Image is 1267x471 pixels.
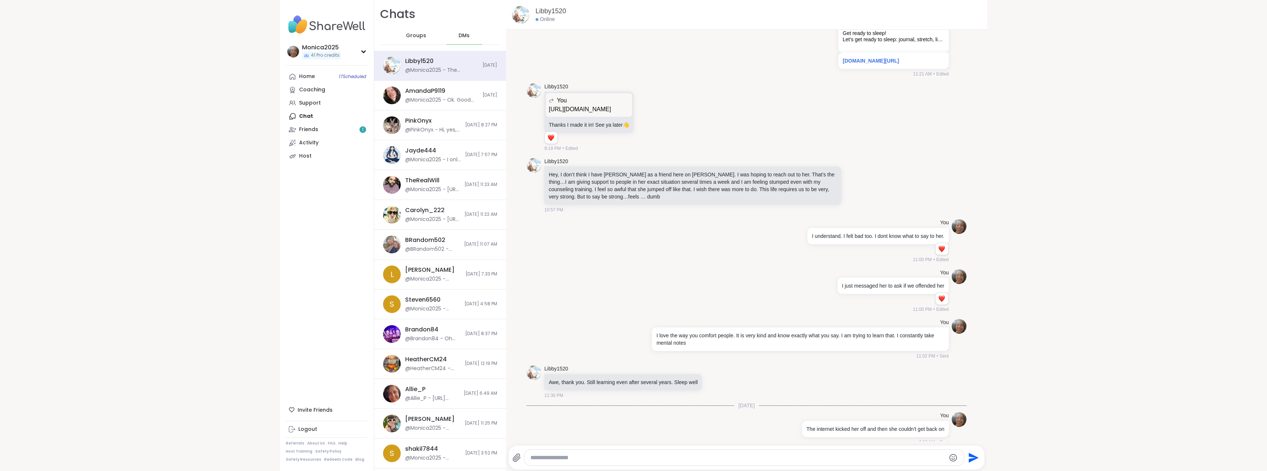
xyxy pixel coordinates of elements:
span: L [390,269,394,280]
span: 17 Scheduled [339,74,366,80]
span: [DATE] 7:33 PM [466,271,497,277]
span: • [562,145,564,152]
span: • [933,256,935,263]
h4: You [940,319,949,326]
button: Reactions: love [938,296,945,302]
textarea: Type your message [530,454,946,461]
img: https://sharewell-space-live.sfo3.digitaloceanspaces.com/user-generated/fd112b90-4d33-4654-881a-d... [383,146,401,164]
span: Edited [565,145,578,152]
div: @Monica2025 - [URL][DOMAIN_NAME] [405,216,460,223]
div: Libby1520 [405,57,434,65]
span: Edited [936,256,949,263]
a: Safety Policy [315,449,341,454]
div: Activity [299,139,319,147]
img: https://sharewell-space-live.sfo3.digitaloceanspaces.com/user-generated/22027137-b181-4a8c-aa67-6... [527,158,541,173]
span: Edited [936,71,949,77]
a: FAQ [328,441,336,446]
span: 11:30 PM [544,392,563,399]
div: @Brandon84 - Oh Shit I didn't know how hard that was 💐 well Im here for you [405,335,461,342]
span: [DATE] 11:25 PM [465,420,497,426]
p: The internet kicked her off and then she couldn't get back on [807,425,944,433]
div: Steven6560 [405,296,441,304]
img: https://sharewell-space-live.sfo3.digitaloceanspaces.com/user-generated/22027137-b181-4a8c-aa67-6... [527,365,541,380]
div: Brandon84 [405,326,438,334]
img: https://sharewell-space-live.sfo3.digitaloceanspaces.com/user-generated/3d39395a-5486-44ea-9184-d... [383,116,401,134]
div: Logout [298,426,317,433]
img: https://sharewell-space-live.sfo3.digitaloceanspaces.com/user-generated/3bf5b473-6236-4210-9da2-3... [383,415,401,432]
a: Libby1520 [544,83,568,91]
button: Reactions: love [938,246,945,252]
span: 👋 [623,122,629,128]
div: Reaction list [545,132,558,144]
img: ShareWell Nav Logo [286,12,368,38]
img: https://sharewell-space-live.sfo3.digitaloceanspaces.com/user-generated/0d92a1c0-b5fe-436d-b9ab-5... [383,206,401,224]
img: https://sharewell-space-live.sfo3.digitaloceanspaces.com/user-generated/9890d388-459a-40d4-b033-d... [383,385,401,403]
span: [DATE] 8:27 PM [465,122,497,128]
span: [DATE] 11:23 AM [464,182,497,188]
span: You [557,96,567,105]
a: Referrals [286,441,304,446]
span: • [937,439,938,446]
a: Friends1 [286,123,368,136]
img: https://sharewell-space-live.sfo3.digitaloceanspaces.com/user-generated/22027137-b181-4a8c-aa67-6... [383,57,401,74]
span: 1 [362,127,364,133]
div: @HeatherCM24 - [URL][DOMAIN_NAME] [405,365,460,372]
span: [DATE] 6:49 AM [464,390,497,397]
a: Redeem Code [324,457,352,462]
span: • [933,71,935,77]
div: BRandom502 [405,236,445,244]
p: Awe, thank you. Still learning even after several years. Sleep well [549,379,698,386]
img: https://sharewell-space-live.sfo3.digitaloceanspaces.com/user-generated/22027137-b181-4a8c-aa67-6... [527,83,541,98]
div: @Monica2025 - What do you mean? What happened? [405,305,460,313]
img: https://sharewell-space-live.sfo3.digitaloceanspaces.com/user-generated/41d32855-0ec4-4264-b983-4... [952,219,966,234]
span: S [390,299,394,310]
a: Libby1520 [544,158,568,165]
div: @Monica2025 - Thank you [PERSON_NAME]. I appreciate it and will keep it in mind in the future [405,425,460,432]
span: [DATE] 4:58 PM [464,301,497,307]
img: Monica2025 [287,46,299,57]
span: [DATE] 3:52 PM [465,450,497,456]
div: Invite Friends [286,403,368,416]
div: PinkOnyx [405,117,432,125]
div: Let's get ready to sleep: journal, stretch, light a candle, put on some music, and/or anything el... [843,36,944,43]
a: Libby1520 [536,7,566,16]
a: Host [286,150,368,163]
span: [DATE] [482,92,497,98]
h4: You [940,219,949,226]
span: 9:19 PM [544,145,561,152]
div: Get ready to sleep! [843,30,944,36]
span: 41 Pro credits [311,52,340,59]
div: AmandaP9119 [405,87,445,95]
img: https://sharewell-space-live.sfo3.digitaloceanspaces.com/user-generated/127af2b2-1259-4cf0-9fd7-7... [383,236,401,253]
div: Online [536,16,555,23]
div: shakil7844 [405,445,438,453]
span: s [390,448,394,459]
a: Safety Resources [286,457,321,462]
span: 11:21 AM [913,71,932,77]
div: Jayde444 [405,147,436,155]
span: 11:02 PM [916,353,935,359]
span: 10:57 PM [544,207,563,213]
span: Groups [406,32,426,39]
p: I just messaged her to ask if we offended her [842,282,944,289]
div: @BRandom502 - Thanks. I hope so. [405,246,460,253]
h1: Chats [380,6,415,22]
span: [DATE] 11:07 AM [464,241,497,247]
p: I understand. I felt bad too. I dont know what to say to her. [812,232,944,240]
button: Emoji picker [949,453,958,462]
span: • [937,353,938,359]
span: [DATE] [734,402,759,409]
div: Home [299,73,315,80]
h4: You [940,412,949,419]
div: @Monica2025 - Ok. Good luck [DATE]. Let me know if there is a way I can help [405,96,478,104]
div: Host [299,152,312,160]
button: Send [964,449,981,466]
div: Friends [299,126,318,133]
div: [PERSON_NAME] [405,415,454,423]
span: 6:53 AM [919,439,935,446]
p: Thanks I made it in! See ya later [549,121,629,129]
div: Carolyn_222 [405,206,445,214]
a: Help [338,441,347,446]
div: @PinkOnyx - Hi, yes, this is exactly how I felt when I was finally able to walk again ~ then my b... [405,126,461,134]
img: https://sharewell-space-live.sfo3.digitaloceanspaces.com/user-generated/e72d2dfd-06ae-43a5-b116-a... [383,355,401,373]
